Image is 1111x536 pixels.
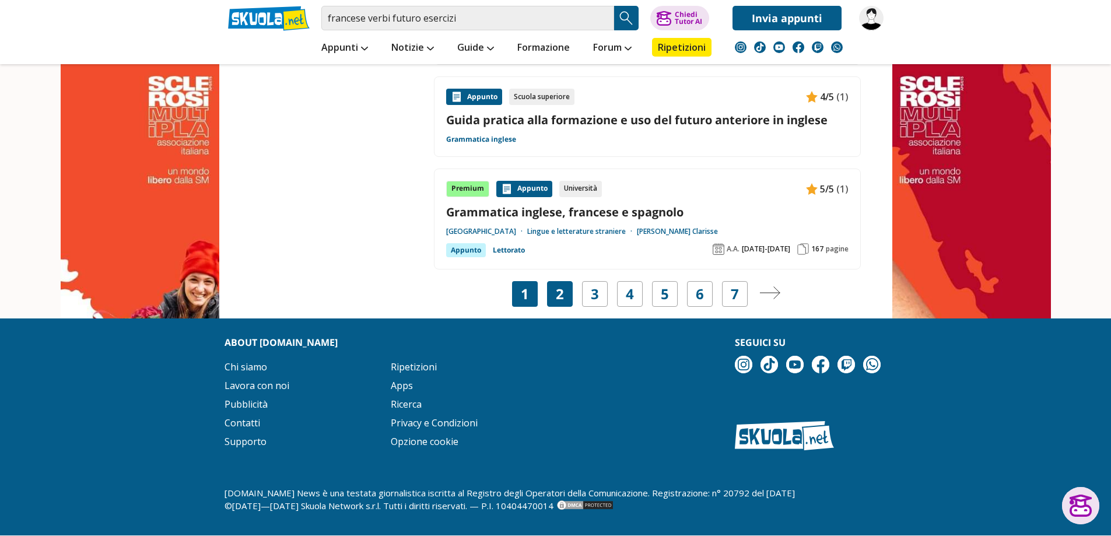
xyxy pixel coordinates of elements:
a: Appunti [318,38,371,59]
span: 4/5 [820,89,834,104]
nav: Navigazione pagine [434,281,861,307]
a: 3 [591,286,599,302]
img: youtube [773,41,785,53]
button: Search Button [614,6,639,30]
img: Pagina successiva [759,286,780,299]
img: twitch [812,41,823,53]
span: 167 [811,244,823,254]
img: WhatsApp [831,41,843,53]
a: Guida pratica alla formazione e uso del futuro anteriore in inglese [446,112,849,128]
img: tiktok [760,356,778,373]
a: Lettorato [493,243,525,257]
img: DMCA.com Protection Status [556,499,614,511]
img: facebook [793,41,804,53]
span: pagine [826,244,849,254]
a: Ripetizioni [391,360,437,373]
img: pit2012 [859,6,884,30]
img: twitch [837,356,855,373]
a: 7 [731,286,739,302]
a: Formazione [514,38,573,59]
span: (1) [836,89,849,104]
img: Appunti contenuto [451,91,462,103]
img: instagram [735,356,752,373]
img: Anno accademico [713,243,724,255]
img: Cerca appunti, riassunti o versioni [618,9,635,27]
img: facebook [812,356,829,373]
span: A.A. [727,244,740,254]
div: Appunto [496,181,552,197]
div: Premium [446,181,489,197]
a: Lingue e letterature straniere [527,227,637,236]
img: youtube [786,356,804,373]
div: Chiedi Tutor AI [675,11,702,25]
a: Pagina successiva [759,286,780,302]
p: [DOMAIN_NAME] News è una testata giornalistica iscritta al Registro degli Operatori della Comunic... [225,486,887,512]
a: Forum [590,38,635,59]
a: Guide [454,38,497,59]
div: Appunto [446,89,502,105]
span: [DATE]-[DATE] [742,244,790,254]
a: 2 [556,286,564,302]
a: Ricerca [391,398,422,411]
img: Appunti contenuto [806,183,818,195]
a: Invia appunti [733,6,842,30]
a: 4 [626,286,634,302]
a: [PERSON_NAME] Clarisse [637,227,718,236]
a: Contatti [225,416,260,429]
a: Ripetizioni [652,38,712,57]
a: 5 [661,286,669,302]
img: Appunti contenuto [806,91,818,103]
div: Appunto [446,243,486,257]
span: 5/5 [820,181,834,197]
img: Pagine [797,243,809,255]
img: Appunti contenuto [501,183,513,195]
a: Apps [391,379,413,392]
button: ChiediTutor AI [650,6,709,30]
strong: Seguici su [735,336,786,349]
a: Supporto [225,435,267,448]
a: Opzione cookie [391,435,458,448]
a: Chi siamo [225,360,267,373]
span: (1) [836,181,849,197]
input: Cerca appunti, riassunti o versioni [321,6,614,30]
img: WhatsApp [863,356,881,373]
a: Lavora con noi [225,379,289,392]
a: Grammatica inglese [446,135,516,144]
a: 6 [696,286,704,302]
div: Scuola superiore [509,89,574,105]
a: Pubblicità [225,398,268,411]
img: instagram [735,41,746,53]
div: Università [559,181,602,197]
a: [GEOGRAPHIC_DATA] [446,227,527,236]
img: tiktok [754,41,766,53]
a: Grammatica inglese, francese e spagnolo [446,204,849,220]
strong: About [DOMAIN_NAME] [225,336,338,349]
img: Skuola.net [735,421,834,450]
a: Notizie [388,38,437,59]
a: Privacy e Condizioni [391,416,478,429]
span: 1 [521,286,529,302]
